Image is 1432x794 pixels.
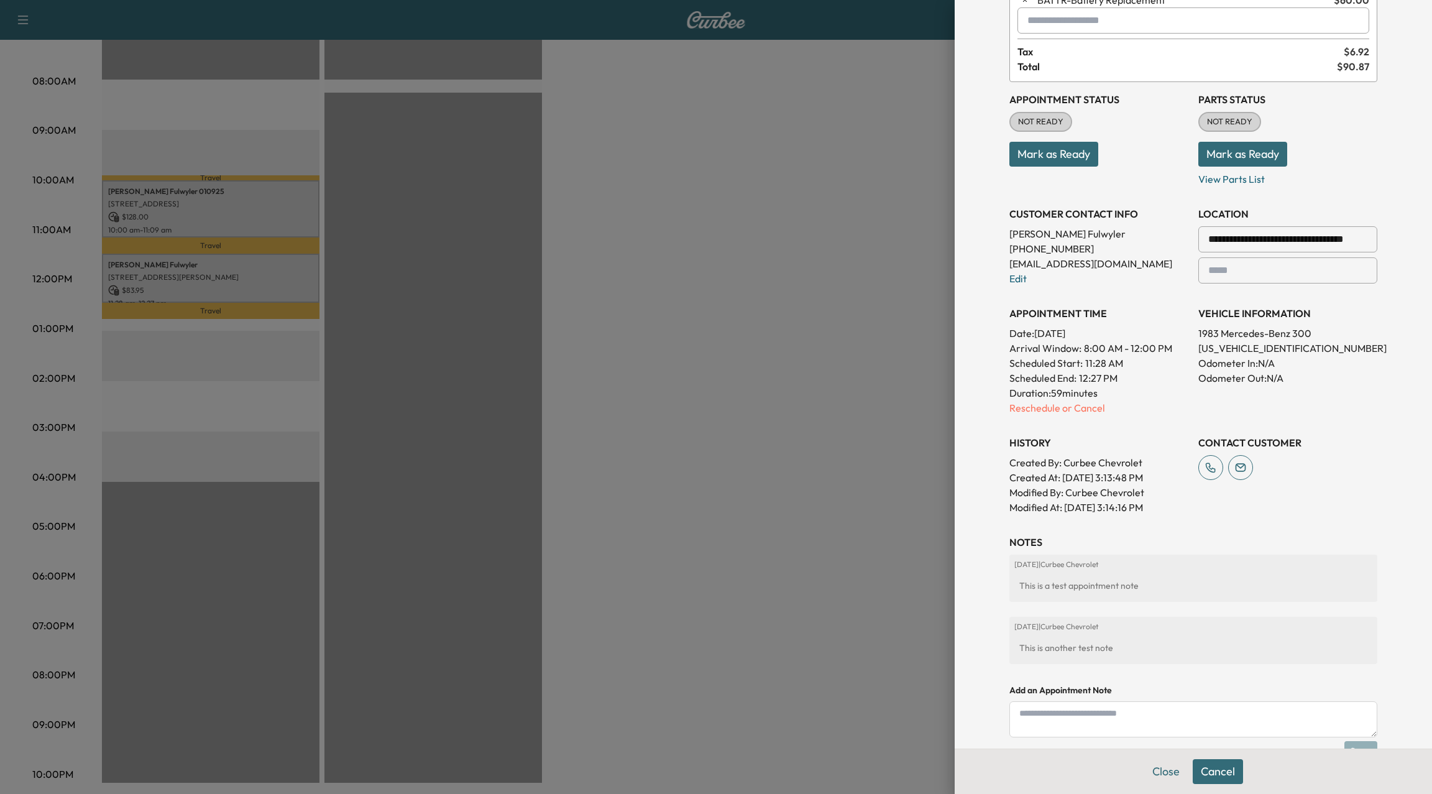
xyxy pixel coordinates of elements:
p: Scheduled End: [1009,371,1076,385]
span: $ 90.87 [1337,59,1369,74]
span: Tax [1017,44,1344,59]
p: Scheduled Start: [1009,356,1083,371]
h3: History [1009,435,1188,450]
h4: Add an Appointment Note [1009,684,1377,696]
h3: Parts Status [1198,92,1377,107]
h3: VEHICLE INFORMATION [1198,306,1377,321]
p: Modified By : Curbee Chevrolet [1009,485,1188,500]
p: [EMAIL_ADDRESS][DOMAIN_NAME] [1009,256,1188,271]
p: Reschedule or Cancel [1009,400,1188,415]
p: [DATE] | Curbee Chevrolet [1014,622,1372,632]
p: 1983 Mercedes-Benz 300 [1198,326,1377,341]
p: [US_VEHICLE_IDENTIFICATION_NUMBER] [1198,341,1377,356]
span: NOT READY [1200,116,1260,128]
p: Created By : Curbee Chevrolet [1009,455,1188,470]
p: 12:27 PM [1079,371,1118,385]
span: $ 6.92 [1344,44,1369,59]
p: Odometer In: N/A [1198,356,1377,371]
div: This is another test note [1014,637,1372,659]
button: Close [1144,759,1188,784]
span: 8:00 AM - 12:00 PM [1084,341,1172,356]
span: Total [1017,59,1337,74]
button: Cancel [1193,759,1243,784]
p: Date: [DATE] [1009,326,1188,341]
p: Duration: 59 minutes [1009,385,1188,400]
button: Mark as Ready [1009,142,1098,167]
p: [DATE] | Curbee Chevrolet [1014,560,1372,570]
p: Created At : [DATE] 3:13:48 PM [1009,470,1188,485]
p: View Parts List [1198,167,1377,187]
span: NOT READY [1011,116,1071,128]
p: [PHONE_NUMBER] [1009,241,1188,256]
h3: LOCATION [1198,206,1377,221]
a: Edit [1009,272,1027,285]
p: Odometer Out: N/A [1198,371,1377,385]
p: 11:28 AM [1085,356,1123,371]
h3: NOTES [1009,535,1377,550]
h3: APPOINTMENT TIME [1009,306,1188,321]
p: [PERSON_NAME] Fulwyler [1009,226,1188,241]
p: Arrival Window: [1009,341,1188,356]
h3: Appointment Status [1009,92,1188,107]
button: Mark as Ready [1198,142,1287,167]
h3: CUSTOMER CONTACT INFO [1009,206,1188,221]
div: This is a test appointment note [1014,575,1372,597]
h3: CONTACT CUSTOMER [1198,435,1377,450]
p: Modified At : [DATE] 3:14:16 PM [1009,500,1188,515]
